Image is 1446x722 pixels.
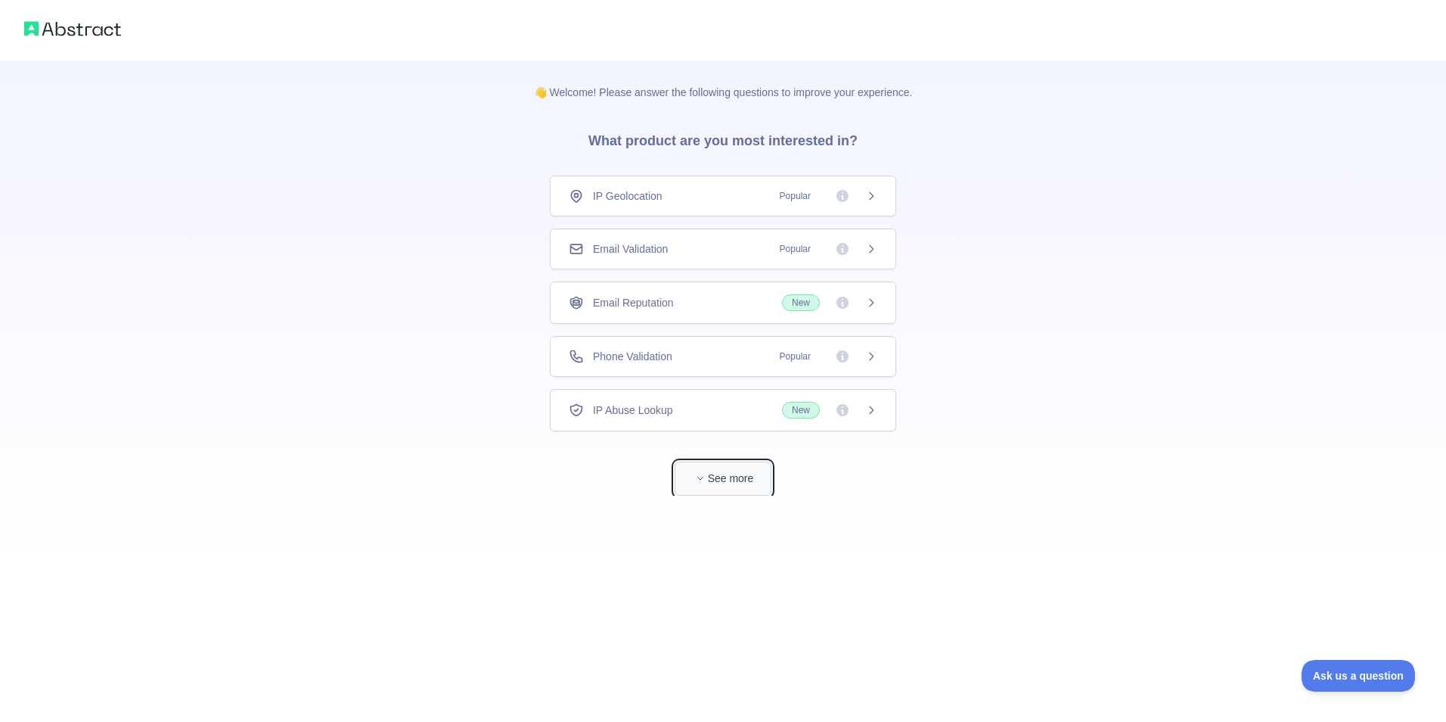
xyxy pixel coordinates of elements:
[782,402,820,419] span: New
[593,295,674,310] span: Email Reputation
[593,188,662,204] span: IP Geolocation
[1302,660,1416,692] iframe: Toggle Customer Support
[771,349,820,364] span: Popular
[593,349,672,364] span: Phone Validation
[675,462,771,496] button: See more
[782,294,820,311] span: New
[593,403,673,418] span: IP Abuse Lookup
[593,241,668,257] span: Email Validation
[24,18,121,39] img: Abstract logo
[771,241,820,257] span: Popular
[564,100,882,176] h3: What product are you most interested in?
[510,61,937,100] p: 👋 Welcome! Please answer the following questions to improve your experience.
[771,188,820,204] span: Popular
